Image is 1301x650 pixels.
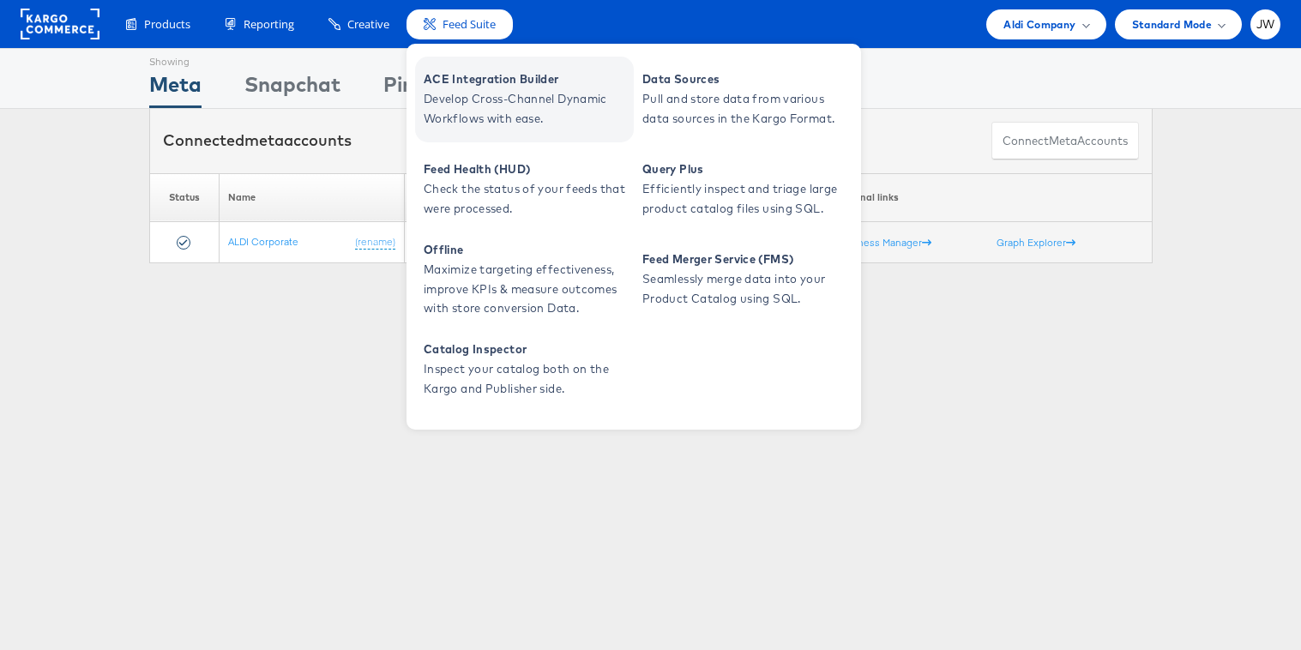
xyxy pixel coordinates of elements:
[228,235,298,248] a: ALDI Corporate
[424,89,629,129] span: Develop Cross-Channel Dynamic Workflows with ease.
[424,240,629,260] span: Offline
[355,235,395,250] a: (rename)
[415,147,634,232] a: Feed Health (HUD) Check the status of your feeds that were processed.
[405,222,491,263] td: USD
[415,237,634,322] a: Offline Maximize targeting effectiveness, improve KPIs & measure outcomes with store conversion D...
[149,69,202,108] div: Meta
[642,159,848,179] span: Query Plus
[347,16,389,33] span: Creative
[424,359,629,399] span: Inspect your catalog both on the Kargo and Publisher side.
[405,173,491,222] th: Currency
[838,236,931,249] a: Business Manager
[991,122,1139,160] button: ConnectmetaAccounts
[642,89,848,129] span: Pull and store data from various data sources in the Kargo Format.
[424,260,629,318] span: Maximize targeting effectiveness, improve KPIs & measure outcomes with store conversion Data.
[642,179,848,219] span: Efficiently inspect and triage large product catalog files using SQL.
[424,179,629,219] span: Check the status of your feeds that were processed.
[244,130,284,150] span: meta
[415,327,634,412] a: Catalog Inspector Inspect your catalog both on the Kargo and Publisher side.
[443,16,496,33] span: Feed Suite
[642,250,848,269] span: Feed Merger Service (FMS)
[149,49,202,69] div: Showing
[424,340,629,359] span: Catalog Inspector
[1003,15,1075,33] span: Aldi Company
[634,57,852,142] a: Data Sources Pull and store data from various data sources in the Kargo Format.
[1256,19,1275,30] span: JW
[634,147,852,232] a: Query Plus Efficiently inspect and triage large product catalog files using SQL.
[634,237,852,322] a: Feed Merger Service (FMS) Seamlessly merge data into your Product Catalog using SQL.
[244,16,294,33] span: Reporting
[383,69,474,108] div: Pinterest
[1132,15,1212,33] span: Standard Mode
[642,69,848,89] span: Data Sources
[163,129,352,152] div: Connected accounts
[144,16,190,33] span: Products
[424,69,629,89] span: ACE Integration Builder
[424,159,629,179] span: Feed Health (HUD)
[997,236,1075,249] a: Graph Explorer
[220,173,405,222] th: Name
[1049,133,1077,149] span: meta
[149,173,220,222] th: Status
[642,269,848,309] span: Seamlessly merge data into your Product Catalog using SQL.
[244,69,340,108] div: Snapchat
[415,57,634,142] a: ACE Integration Builder Develop Cross-Channel Dynamic Workflows with ease.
